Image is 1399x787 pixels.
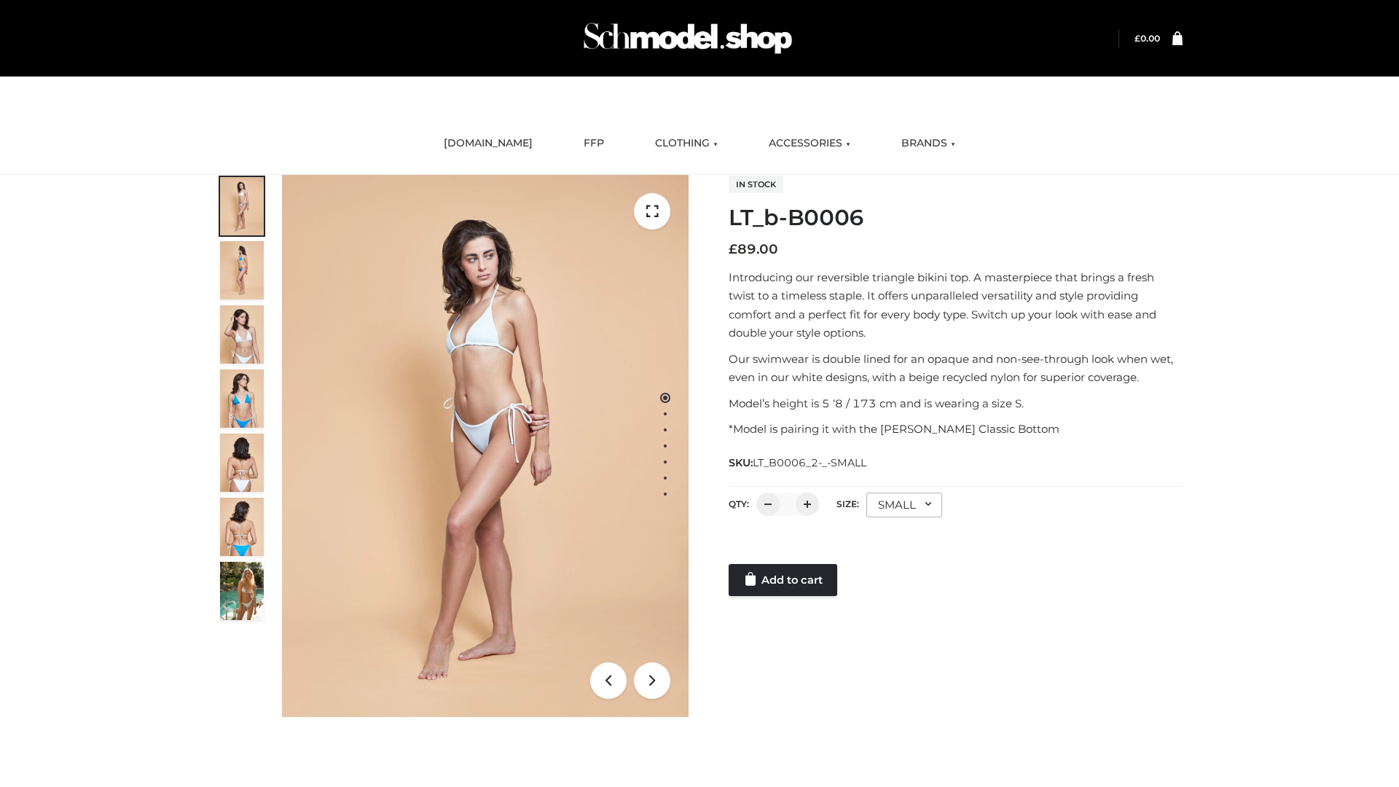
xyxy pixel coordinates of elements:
[644,128,729,160] a: CLOTHING
[753,456,866,469] span: LT_B0006_2-_-SMALL
[282,175,689,717] img: ArielClassicBikiniTop_CloudNine_AzureSky_OW114ECO_1
[729,176,783,193] span: In stock
[1135,33,1140,44] span: £
[729,241,737,257] span: £
[220,562,264,620] img: Arieltop_CloudNine_AzureSky2.jpg
[729,420,1183,439] p: *Model is pairing it with the [PERSON_NAME] Classic Bottom
[729,394,1183,413] p: Model’s height is 5 ‘8 / 173 cm and is wearing a size S.
[729,241,778,257] bdi: 89.00
[890,128,966,160] a: BRANDS
[866,493,942,517] div: SMALL
[729,268,1183,342] p: Introducing our reversible triangle bikini top. A masterpiece that brings a fresh twist to a time...
[220,305,264,364] img: ArielClassicBikiniTop_CloudNine_AzureSky_OW114ECO_3-scaled.jpg
[1135,33,1160,44] bdi: 0.00
[220,434,264,492] img: ArielClassicBikiniTop_CloudNine_AzureSky_OW114ECO_7-scaled.jpg
[433,128,544,160] a: [DOMAIN_NAME]
[836,498,859,509] label: Size:
[729,454,868,471] span: SKU:
[579,9,797,67] img: Schmodel Admin 964
[220,369,264,428] img: ArielClassicBikiniTop_CloudNine_AzureSky_OW114ECO_4-scaled.jpg
[758,128,861,160] a: ACCESSORIES
[729,564,837,596] a: Add to cart
[220,498,264,556] img: ArielClassicBikiniTop_CloudNine_AzureSky_OW114ECO_8-scaled.jpg
[729,350,1183,387] p: Our swimwear is double lined for an opaque and non-see-through look when wet, even in our white d...
[1135,33,1160,44] a: £0.00
[220,177,264,235] img: ArielClassicBikiniTop_CloudNine_AzureSky_OW114ECO_1-scaled.jpg
[729,498,749,509] label: QTY:
[573,128,615,160] a: FFP
[729,205,1183,231] h1: LT_b-B0006
[220,241,264,299] img: ArielClassicBikiniTop_CloudNine_AzureSky_OW114ECO_2-scaled.jpg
